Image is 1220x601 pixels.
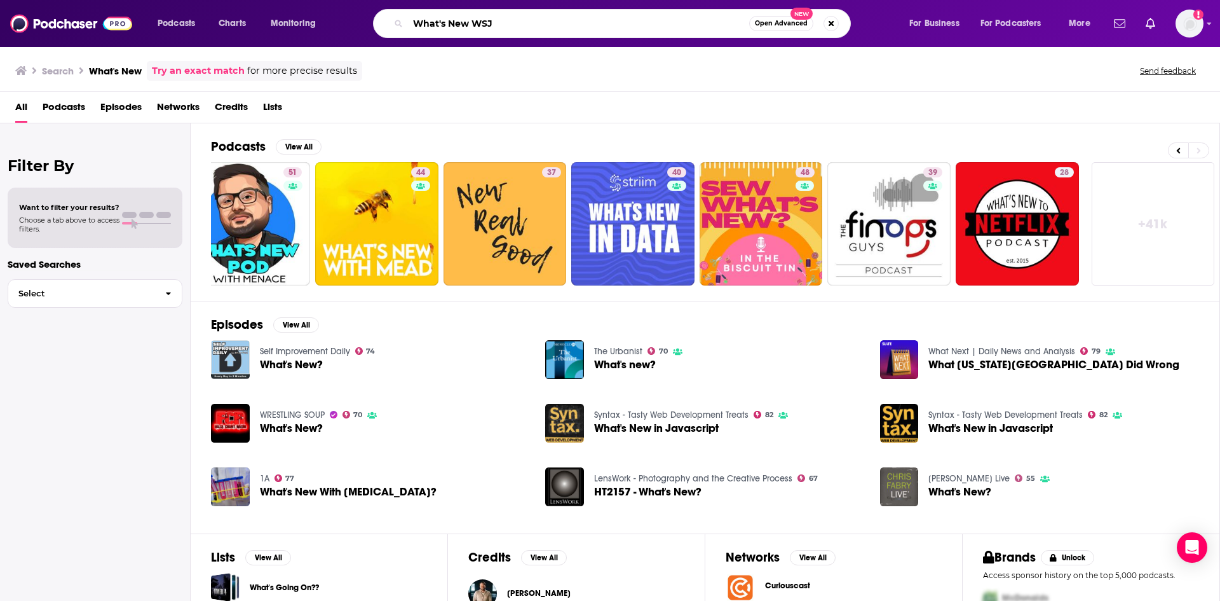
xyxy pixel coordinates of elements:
span: Open Advanced [755,20,808,27]
a: CreditsView All [468,549,567,565]
button: open menu [972,13,1060,34]
a: 51 [283,167,302,177]
a: What's new? [594,359,656,370]
h3: Search [42,65,74,77]
span: 79 [1092,349,1101,354]
a: Lists [263,97,282,123]
a: 44 [315,162,438,286]
span: 70 [353,412,362,418]
a: HT2157 - What's New? [594,487,701,497]
a: Chris Fabry Live [928,473,1010,484]
a: Show notifications dropdown [1109,13,1130,34]
span: 77 [285,476,294,481]
a: What's New? [260,423,323,434]
h2: Lists [211,549,235,565]
span: 82 [1099,412,1108,418]
span: Monitoring [271,15,316,32]
a: 77 [274,474,295,482]
span: For Business [909,15,959,32]
button: View All [790,550,836,565]
span: 28 [1060,167,1069,179]
img: HT2157 - What's New? [545,467,584,506]
p: Access sponsor history on the top 5,000 podcasts. [983,570,1199,580]
span: 70 [659,349,668,354]
a: What's New? [928,487,991,497]
a: What New York City Did Wrong [928,359,1179,370]
span: Select [8,289,155,298]
a: Josh Newton [507,588,571,598]
a: 55 [1015,474,1035,482]
a: 48 [796,167,815,177]
span: What's New in Javascript [928,423,1053,434]
a: 82 [754,411,773,418]
span: Podcasts [43,97,85,123]
span: 44 [416,167,425,179]
button: View All [276,139,322,155]
button: Open AdvancedNew [749,16,813,31]
h2: Podcasts [211,139,266,155]
button: Send feedback [1136,66,1200,76]
a: 40 [571,162,695,286]
h3: What's New [89,65,142,77]
span: 48 [801,167,810,179]
span: Charts [219,15,246,32]
a: All [15,97,27,123]
a: Credits [215,97,248,123]
span: 37 [547,167,556,179]
a: Syntax - Tasty Web Development Treats [594,410,749,420]
span: Podcasts [158,15,195,32]
a: 79 [1080,347,1101,355]
a: Self Improvement Daily [260,346,350,357]
img: What's New? [880,467,919,506]
input: Search podcasts, credits, & more... [408,13,749,34]
div: Open Intercom Messenger [1177,532,1207,563]
a: What Next | Daily News and Analysis [928,346,1075,357]
a: 28 [1055,167,1074,177]
a: Charts [210,13,254,34]
a: 48 [700,162,823,286]
span: What's New With [MEDICAL_DATA]? [260,487,437,497]
img: What's new? [545,340,584,379]
img: What New York City Did Wrong [880,340,919,379]
span: 82 [765,412,773,418]
a: What's New? [211,404,250,443]
span: 40 [672,167,681,179]
a: Show notifications dropdown [1141,13,1160,34]
span: 74 [366,349,375,354]
a: Syntax - Tasty Web Development Treats [928,410,1083,420]
img: Podchaser - Follow, Share and Rate Podcasts [10,11,132,36]
a: EpisodesView All [211,317,319,333]
a: 1A [260,473,269,484]
div: Search podcasts, credits, & more... [385,9,863,38]
span: 55 [1026,476,1035,481]
a: ListsView All [211,549,291,565]
a: 44 [411,167,430,177]
h2: Credits [468,549,511,565]
h2: Filter By [8,156,182,175]
a: The Urbanist [594,346,642,357]
a: What's New in Javascript [880,404,919,443]
button: open menu [149,13,212,34]
img: What's New in Javascript [545,404,584,443]
span: More [1069,15,1090,32]
a: 74 [355,347,376,355]
h2: Brands [983,549,1036,565]
h2: Episodes [211,317,263,333]
button: View All [521,550,567,565]
a: What's New in Javascript [594,423,719,434]
span: Networks [157,97,200,123]
button: open menu [1060,13,1106,34]
button: open menu [900,13,975,34]
img: What's New? [211,340,250,379]
span: New [790,8,813,20]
